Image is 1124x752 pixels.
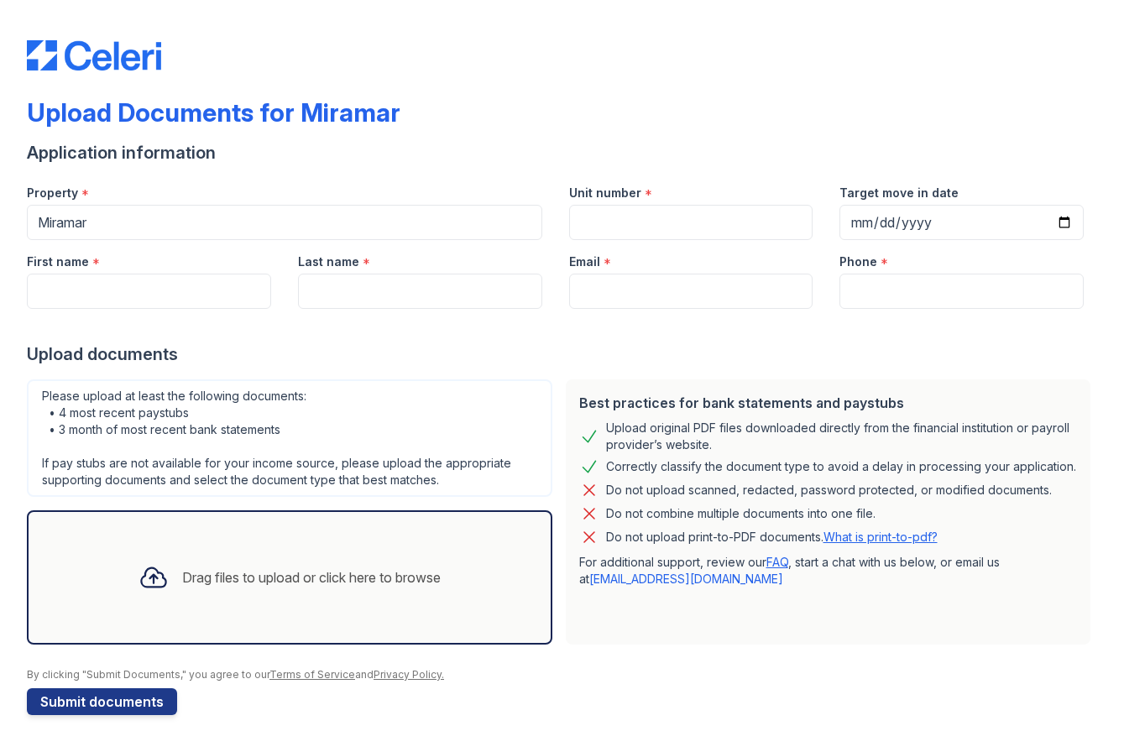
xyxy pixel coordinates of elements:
div: Drag files to upload or click here to browse [182,567,441,587]
p: For additional support, review our , start a chat with us below, or email us at [579,554,1078,587]
div: Do not combine multiple documents into one file. [606,504,876,524]
div: Please upload at least the following documents: • 4 most recent paystubs • 3 month of most recent... [27,379,552,497]
div: Upload documents [27,342,1097,366]
p: Do not upload print-to-PDF documents. [606,529,938,546]
label: First name [27,253,89,270]
label: Last name [298,253,359,270]
div: Upload Documents for Miramar [27,97,400,128]
a: Privacy Policy. [374,668,444,681]
a: FAQ [766,555,788,569]
div: Upload original PDF files downloaded directly from the financial institution or payroll provider’... [606,420,1078,453]
a: What is print-to-pdf? [823,530,938,544]
label: Email [569,253,600,270]
a: [EMAIL_ADDRESS][DOMAIN_NAME] [589,572,783,586]
img: CE_Logo_Blue-a8612792a0a2168367f1c8372b55b34899dd931a85d93a1a3d3e32e68fde9ad4.png [27,40,161,70]
label: Phone [839,253,877,270]
button: Submit documents [27,688,177,715]
label: Target move in date [839,185,959,201]
label: Property [27,185,78,201]
div: Correctly classify the document type to avoid a delay in processing your application. [606,457,1076,477]
div: Application information [27,141,1097,164]
div: Best practices for bank statements and paystubs [579,393,1078,413]
label: Unit number [569,185,641,201]
div: Do not upload scanned, redacted, password protected, or modified documents. [606,480,1052,500]
div: By clicking "Submit Documents," you agree to our and [27,668,1097,681]
a: Terms of Service [269,668,355,681]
